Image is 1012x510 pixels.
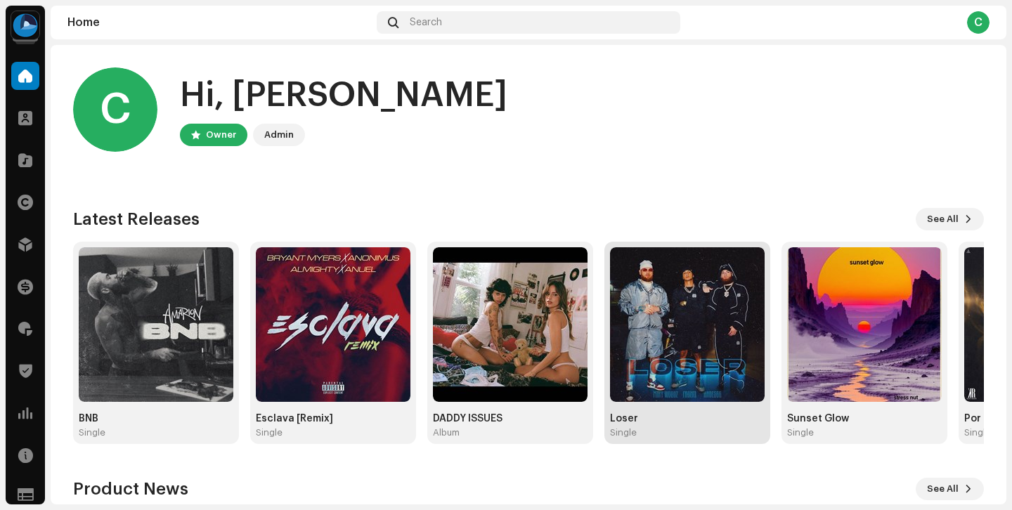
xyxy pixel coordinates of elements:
span: See All [927,205,959,233]
div: C [73,67,157,152]
img: 698a801e-5975-4290-82da-ec6f24bb7291 [256,247,410,402]
div: Hi, [PERSON_NAME] [180,73,507,118]
div: Sunset Glow [787,413,942,424]
img: 31a4402c-14a3-4296-bd18-489e15b936d7 [11,11,39,39]
img: 008f9628-5f7e-467a-9656-7d3847579efe [787,247,942,402]
div: C [967,11,990,34]
div: Owner [206,126,236,143]
div: Single [964,427,991,438]
button: See All [916,208,984,230]
div: DADDY ISSUES [433,413,588,424]
img: 5e36b780-3123-4080-8d16-72f54a950f88 [79,247,233,402]
div: Loser [610,413,765,424]
h3: Latest Releases [73,208,200,230]
span: Search [410,17,442,28]
div: Single [610,427,637,438]
div: Single [79,427,105,438]
div: BNB [79,413,233,424]
div: Single [787,427,814,438]
img: 966ac19b-3fdb-4bd3-af7e-f703e8bcd28e [433,247,588,402]
div: Single [256,427,283,438]
img: 5b66c9ec-8cc3-4ace-a998-e2e8eb96ef91 [610,247,765,402]
div: Admin [264,126,294,143]
h3: Product News [73,478,188,500]
div: Home [67,17,371,28]
div: Album [433,427,460,438]
div: Esclava [Remix] [256,413,410,424]
button: See All [916,478,984,500]
span: See All [927,475,959,503]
